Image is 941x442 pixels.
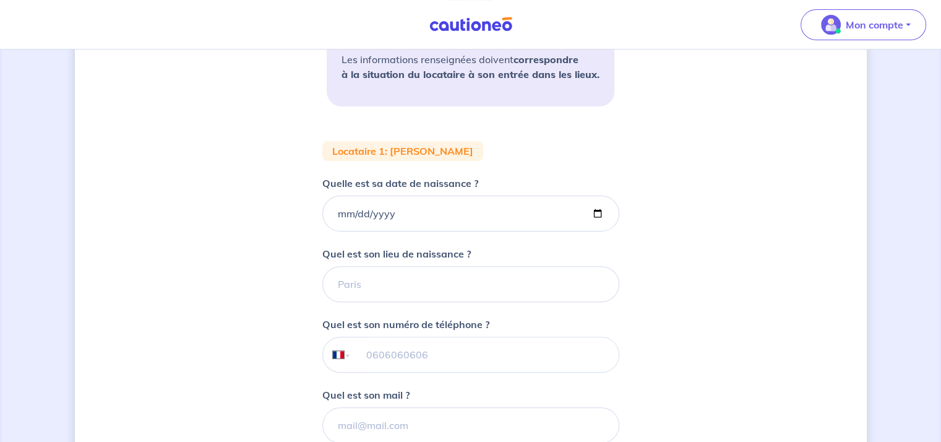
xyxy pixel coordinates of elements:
[322,196,619,232] input: birthdate.placeholder
[342,52,599,82] p: Les informations renseignées doivent
[385,146,473,156] p: : [PERSON_NAME]
[322,266,619,302] input: Paris
[332,146,385,156] p: Locataire 1
[322,388,410,402] p: Quel est son mail ?
[322,246,471,261] p: Quel est son lieu de naissance ?
[322,317,489,332] p: Quel est son numéro de téléphone ?
[846,17,903,32] p: Mon compte
[821,15,841,35] img: illu_account_valid_menu.svg
[351,337,618,372] input: 0606060606
[424,17,517,32] img: Cautioneo
[322,176,478,191] p: Quelle est sa date de naissance ?
[801,9,926,40] button: illu_account_valid_menu.svgMon compte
